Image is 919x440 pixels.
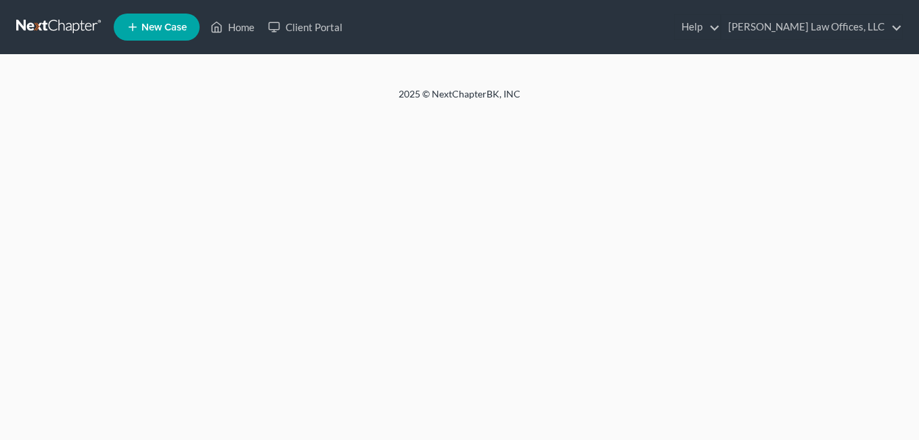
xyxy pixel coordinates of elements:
a: Client Portal [261,15,349,39]
div: 2025 © NextChapterBK, INC [74,87,845,112]
a: Home [204,15,261,39]
new-legal-case-button: New Case [114,14,200,41]
a: [PERSON_NAME] Law Offices, LLC [721,15,902,39]
a: Help [675,15,720,39]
